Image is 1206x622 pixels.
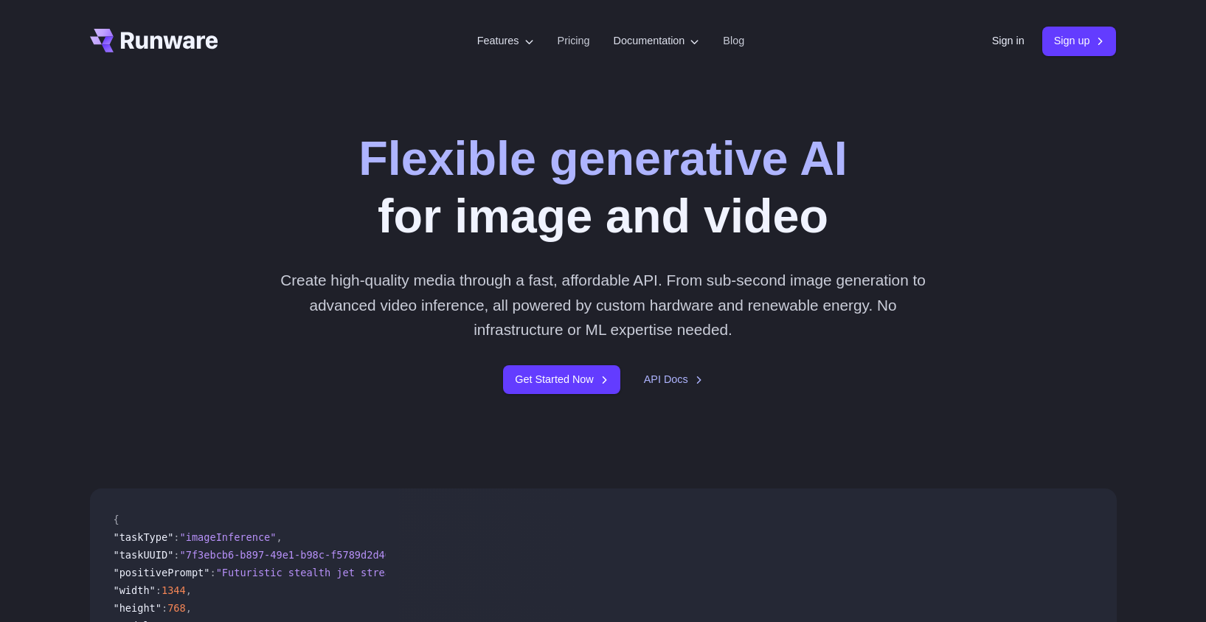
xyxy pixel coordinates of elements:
span: , [186,584,192,596]
span: "taskType" [114,531,174,543]
span: : [156,584,162,596]
span: "height" [114,602,162,614]
a: Sign up [1042,27,1117,55]
span: 1344 [162,584,186,596]
span: "7f3ebcb6-b897-49e1-b98c-f5789d2d40d7" [180,549,409,561]
p: Create high-quality media through a fast, affordable API. From sub-second image generation to adv... [274,268,932,342]
span: "positivePrompt" [114,567,210,578]
span: : [173,531,179,543]
span: : [173,549,179,561]
span: "width" [114,584,156,596]
strong: Flexible generative AI [358,131,848,185]
a: Go to / [90,29,218,52]
a: Get Started Now [503,365,620,394]
a: API Docs [644,371,703,388]
h1: for image and video [358,130,848,244]
label: Documentation [614,32,700,49]
span: : [162,602,167,614]
span: "Futuristic stealth jet streaking through a neon-lit cityscape with glowing purple exhaust" [216,567,766,578]
span: , [276,531,282,543]
span: { [114,514,119,525]
label: Features [477,32,534,49]
span: : [209,567,215,578]
a: Pricing [558,32,590,49]
span: , [186,602,192,614]
span: 768 [167,602,186,614]
a: Blog [723,32,744,49]
span: "imageInference" [180,531,277,543]
a: Sign in [992,32,1025,49]
span: "taskUUID" [114,549,174,561]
